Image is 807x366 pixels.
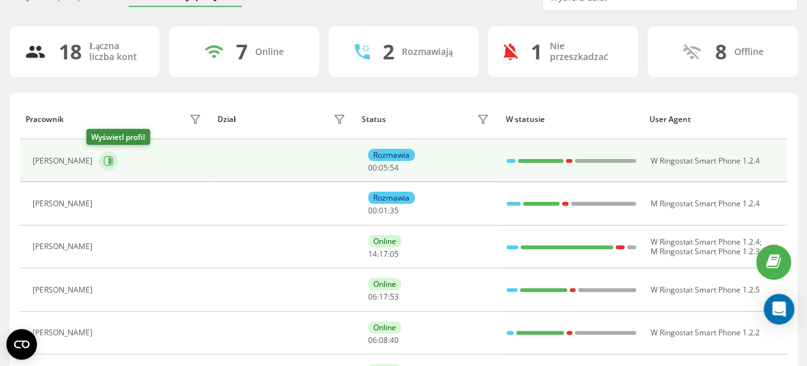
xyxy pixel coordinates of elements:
span: W Ringostat Smart Phone 1.2.4 [650,236,759,247]
div: 8 [715,40,727,64]
div: Status [362,115,386,124]
div: W statusie [505,115,637,124]
span: 05 [390,248,399,259]
div: Nie przeszkadzać [550,41,623,63]
span: 06 [368,335,377,346]
div: : : [368,336,399,345]
span: 00 [368,205,377,216]
div: Online [255,47,284,57]
span: 14 [368,248,377,259]
div: 1 [531,40,542,64]
span: W Ringostat Smart Phone 1.2.5 [650,284,759,295]
span: 05 [379,162,388,173]
span: 08 [379,335,388,346]
div: : : [368,293,399,301]
div: [PERSON_NAME] [33,242,96,251]
div: Łączna liczba kont [89,41,144,63]
div: User Agent [649,115,781,124]
div: [PERSON_NAME] [33,286,96,294]
span: 54 [390,162,399,173]
div: Dział [218,115,235,124]
span: 00 [368,162,377,173]
div: 7 [236,40,248,64]
div: [PERSON_NAME] [33,156,96,165]
div: Rozmawia [368,192,415,204]
div: 2 [383,40,394,64]
div: : : [368,250,399,259]
div: [PERSON_NAME] [33,199,96,208]
div: Online [368,278,401,290]
div: Open Intercom Messenger [764,294,794,324]
span: W Ringostat Smart Phone 1.2.2 [650,327,759,338]
span: 06 [368,291,377,302]
div: Online [368,321,401,333]
div: Pracownik [26,115,64,124]
div: Offline [734,47,764,57]
span: 40 [390,335,399,346]
div: Online [368,235,401,247]
div: : : [368,206,399,215]
span: 01 [379,205,388,216]
span: 35 [390,205,399,216]
span: 53 [390,291,399,302]
div: [PERSON_NAME] [33,328,96,337]
div: Wyświetl profil [86,129,150,145]
span: 17 [379,248,388,259]
div: Rozmawia [368,149,415,161]
span: M Ringostat Smart Phone 1.2.3 [650,246,759,257]
div: 18 [59,40,82,64]
span: M Ringostat Smart Phone 1.2.4 [650,198,759,209]
div: Rozmawiają [402,47,453,57]
span: 17 [379,291,388,302]
div: : : [368,164,399,172]
button: Open CMP widget [6,329,37,360]
span: W Ringostat Smart Phone 1.2.4 [650,155,759,166]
